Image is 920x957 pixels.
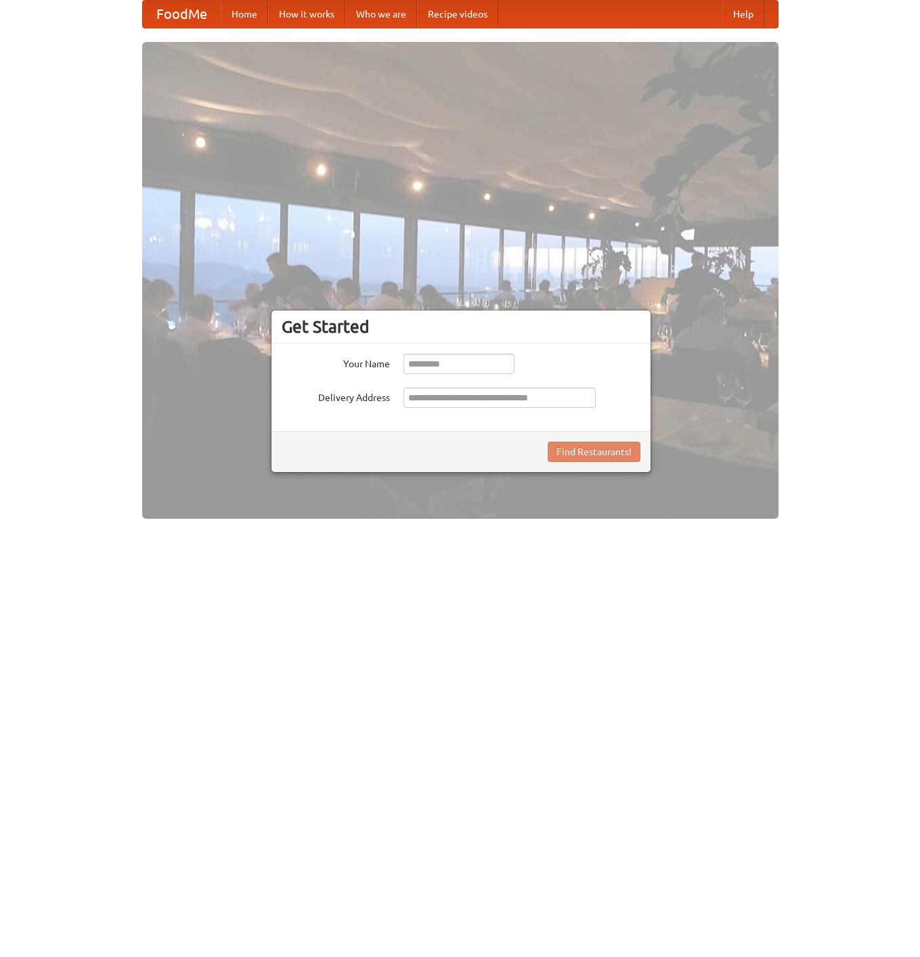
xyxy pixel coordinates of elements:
[282,388,390,404] label: Delivery Address
[143,1,221,28] a: FoodMe
[417,1,498,28] a: Recipe videos
[282,317,640,337] h3: Get Started
[722,1,764,28] a: Help
[548,442,640,462] button: Find Restaurants!
[268,1,345,28] a: How it works
[282,354,390,371] label: Your Name
[221,1,268,28] a: Home
[345,1,417,28] a: Who we are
